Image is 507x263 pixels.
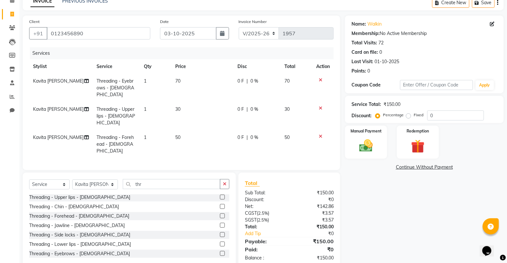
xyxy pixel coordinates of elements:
div: Threading - Lower lips - [DEMOGRAPHIC_DATA] [29,241,131,248]
div: Name: [351,21,366,28]
th: Qty [140,59,171,74]
div: ₹3.57 [289,217,339,223]
div: Discount: [351,112,372,119]
div: Service Total: [351,101,381,108]
span: 50 [175,134,180,140]
div: Card on file: [351,49,378,56]
a: Add Tip [240,230,297,237]
span: Kavita [PERSON_NAME] [33,78,84,84]
th: Stylist [29,59,93,74]
input: Enter Offer / Coupon Code [400,80,473,90]
div: ( ) [240,217,289,223]
div: ₹0 [297,230,339,237]
span: CGST [245,210,257,216]
div: Threading - Forehead - [DEMOGRAPHIC_DATA] [29,213,129,220]
div: ₹0 [289,246,339,253]
div: Threading - Upper lips - [DEMOGRAPHIC_DATA] [29,194,130,201]
span: 1 [144,134,146,140]
div: Coupon Code [351,82,400,88]
span: 70 [175,78,180,84]
div: Services [30,47,339,59]
div: Discount: [240,196,289,203]
label: Client [29,19,40,25]
th: Action [312,59,334,74]
label: Fixed [414,112,423,118]
button: +91 [29,27,47,40]
th: Service [93,59,140,74]
label: Invoice Number [239,19,267,25]
img: _gift.svg [407,138,429,155]
label: Manual Payment [351,128,382,134]
span: SGST [245,217,257,223]
div: ₹150.00 [289,223,339,230]
div: Last Visit: [351,58,373,65]
div: ₹150.00 [289,237,339,245]
input: Search by Name/Mobile/Email/Code [47,27,150,40]
div: Total Visits: [351,40,377,46]
span: 30 [175,106,180,112]
div: Total: [240,223,289,230]
th: Disc [234,59,281,74]
span: Threading - Forehead - [DEMOGRAPHIC_DATA] [97,134,134,154]
div: 0 [367,68,370,74]
span: 30 [284,106,290,112]
div: ( ) [240,210,289,217]
div: Threading - Eyebrows - [DEMOGRAPHIC_DATA] [29,250,130,257]
div: Points: [351,68,366,74]
div: Net: [240,203,289,210]
div: ₹150.00 [384,101,400,108]
span: 0 F [237,78,244,85]
div: 0 [379,49,382,56]
span: Kavita [PERSON_NAME] [33,106,84,112]
img: _cash.svg [355,138,377,154]
span: 50 [284,134,290,140]
th: Price [171,59,234,74]
input: Search or Scan [123,179,220,189]
span: 1 [144,78,146,84]
span: Total [245,180,260,187]
div: 01-10-2025 [374,58,399,65]
a: Continue Without Payment [346,164,502,171]
span: 1 [144,106,146,112]
span: 2.5% [258,211,268,216]
span: Threading - Upper lips - [DEMOGRAPHIC_DATA] [97,106,135,126]
label: Redemption [407,128,429,134]
span: 0 % [250,134,258,141]
div: Paid: [240,246,289,253]
span: 0 F [237,106,244,113]
div: ₹3.57 [289,210,339,217]
iframe: chat widget [480,237,501,257]
span: | [247,78,248,85]
div: ₹150.00 [289,255,339,261]
div: 72 [378,40,384,46]
span: Kavita [PERSON_NAME] [33,134,84,140]
a: Walkin [367,21,382,28]
div: Threading - Jawline - [DEMOGRAPHIC_DATA] [29,222,125,229]
span: | [247,134,248,141]
div: Sub Total: [240,189,289,196]
div: Membership: [351,30,380,37]
span: | [247,106,248,113]
div: No Active Membership [351,30,497,37]
div: Payable: [240,237,289,245]
div: Threading - Chin - [DEMOGRAPHIC_DATA] [29,203,119,210]
span: 0 % [250,106,258,113]
div: ₹142.86 [289,203,339,210]
button: Apply [476,80,494,90]
span: Threading - Eyebrows - [DEMOGRAPHIC_DATA] [97,78,134,97]
th: Total [281,59,312,74]
div: Threading - Side locks - [DEMOGRAPHIC_DATA] [29,232,130,238]
div: Balance : [240,255,289,261]
div: ₹0 [289,196,339,203]
span: 70 [284,78,290,84]
div: ₹150.00 [289,189,339,196]
span: 0 F [237,134,244,141]
span: 0 % [250,78,258,85]
label: Date [160,19,169,25]
label: Percentage [383,112,404,118]
span: 2.5% [258,217,268,223]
